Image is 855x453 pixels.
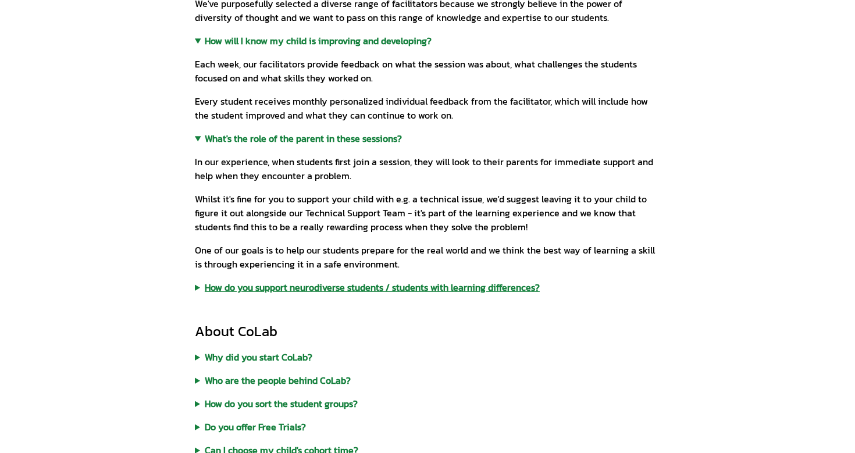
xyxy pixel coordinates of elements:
p: In our experience, when students first join a session, they will look to their parents for immedi... [195,155,660,183]
summary: Why did you start CoLab? [195,350,660,364]
p: Every student receives monthly personalized individual feedback from the facilitator, which will ... [195,94,660,122]
summary: How do you sort the student groups? [195,397,660,411]
p: One of our goals is to help our students prepare for the real world and we think the best way of ... [195,243,660,271]
summary: Do you offer Free Trials? [195,420,660,434]
p: Whilst it's fine for you to support your child with e.g. a technical issue, we'd suggest leaving ... [195,192,660,234]
div: About CoLab [195,322,660,341]
summary: How do you support neurodiverse students / students with learning differences? [195,280,660,294]
summary: What's the role of the parent in these sessions? [195,131,660,145]
p: Each week, our facilitators provide feedback on what the session was about, what challenges the s... [195,57,660,85]
summary: How will I know my child is improving and developing? [195,34,660,48]
summary: Who are the people behind CoLab? [195,373,660,387]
